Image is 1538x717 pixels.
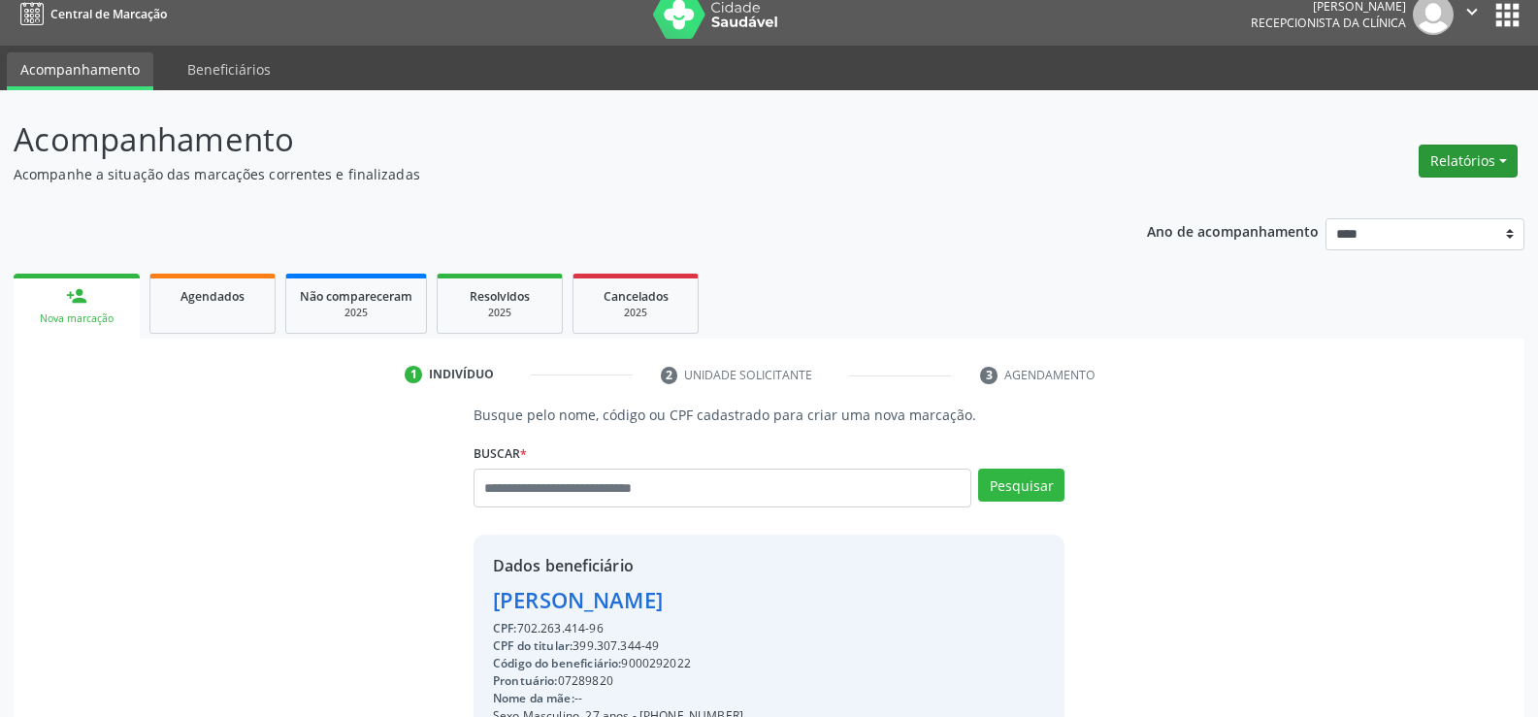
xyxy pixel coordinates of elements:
[66,285,87,307] div: person_add
[493,637,573,654] span: CPF do titular:
[493,690,946,707] div: --
[474,405,1064,425] p: Busque pelo nome, código ou CPF cadastrado para criar uma nova marcação.
[405,366,422,383] div: 1
[978,469,1064,502] button: Pesquisar
[429,366,494,383] div: Indivíduo
[493,672,558,689] span: Prontuário:
[7,52,153,90] a: Acompanhamento
[493,690,574,706] span: Nome da mãe:
[493,620,517,636] span: CPF:
[1461,1,1483,22] i: 
[1147,218,1319,243] p: Ano de acompanhamento
[14,164,1071,184] p: Acompanhe a situação das marcações correntes e finalizadas
[493,584,946,616] div: [PERSON_NAME]
[493,672,946,690] div: 07289820
[470,288,530,305] span: Resolvidos
[474,439,527,469] label: Buscar
[493,637,946,655] div: 399.307.344-49
[493,655,946,672] div: 9000292022
[493,620,946,637] div: 702.263.414-96
[493,655,621,671] span: Código do beneficiário:
[493,554,946,577] div: Dados beneficiário
[27,311,126,326] div: Nova marcação
[180,288,245,305] span: Agendados
[50,6,167,22] span: Central de Marcação
[1419,145,1518,178] button: Relatórios
[604,288,669,305] span: Cancelados
[300,288,412,305] span: Não compareceram
[451,306,548,320] div: 2025
[1251,15,1406,31] span: Recepcionista da clínica
[300,306,412,320] div: 2025
[587,306,684,320] div: 2025
[14,115,1071,164] p: Acompanhamento
[174,52,284,86] a: Beneficiários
